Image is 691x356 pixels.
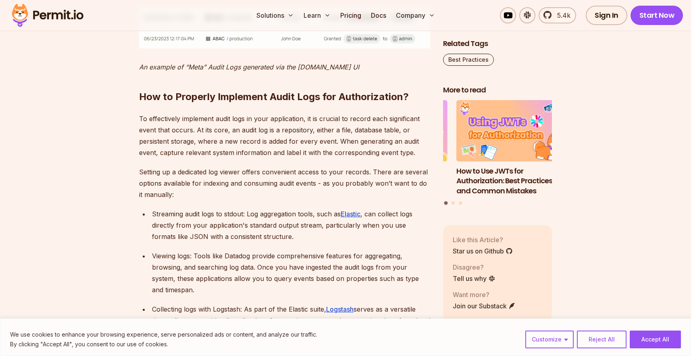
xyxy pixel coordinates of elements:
[139,58,430,103] h2: How to Properly Implement Audit Logs for Authorization?
[152,250,430,295] p: Viewing logs: Tools like Datadog provide comprehensive features for aggregating, browsing, and se...
[443,85,552,95] h2: More to read
[577,331,626,348] button: Reject All
[453,246,513,255] a: Star us on Github
[459,201,462,204] button: Go to slide 3
[631,6,683,25] a: Start Now
[453,262,495,272] p: Disagree?
[443,54,494,66] a: Best Practices
[456,166,565,196] h3: How to Use JWTs for Authorization: Best Practices and Common Mistakes
[10,330,317,339] p: We use cookies to enhance your browsing experience, serve personalized ads or content, and analyz...
[630,331,681,348] button: Accept All
[393,7,438,23] button: Company
[300,7,334,23] button: Learn
[456,100,565,196] li: 1 of 3
[253,7,297,23] button: Solutions
[341,210,360,218] a: Elastic
[337,7,364,23] a: Pricing
[368,7,389,23] a: Docs
[453,235,513,244] p: Like this Article?
[453,301,516,310] a: Join our Substack
[339,100,447,196] li: 3 of 3
[339,100,447,161] img: A Guide to Bearer Tokens: JWT vs. Opaque Tokens
[152,208,430,242] p: Streaming audit logs to stdout: Log aggregation tools, such as , can collect logs directly from y...
[444,201,448,205] button: Go to slide 1
[339,166,447,186] h3: A Guide to Bearer Tokens: JWT vs. Opaque Tokens
[539,7,576,23] a: 5.4k
[139,113,430,158] p: To effectively implement audit logs in your application, it is crucial to record each significant...
[139,63,359,71] em: An example of “Meta” Audit Logs generated via the [DOMAIN_NAME] UI
[453,289,516,299] p: Want more?
[152,304,430,349] p: Collecting logs with Logstash: As part of the Elastic suite, serves as a versatile data collector...
[525,331,574,348] button: Customize
[139,166,430,200] p: Setting up a dedicated log viewer offers convenient access to your records. There are several opt...
[326,305,354,313] a: Logstash
[10,339,317,349] p: By clicking "Accept All", you consent to our use of cookies.
[452,201,455,204] button: Go to slide 2
[443,100,552,206] div: Posts
[456,100,565,161] img: How to Use JWTs for Authorization: Best Practices and Common Mistakes
[456,100,565,196] a: How to Use JWTs for Authorization: Best Practices and Common MistakesHow to Use JWTs for Authoriz...
[453,273,495,283] a: Tell us why
[552,10,570,20] span: 5.4k
[443,39,552,49] h2: Related Tags
[586,6,627,25] a: Sign In
[8,2,87,29] img: Permit logo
